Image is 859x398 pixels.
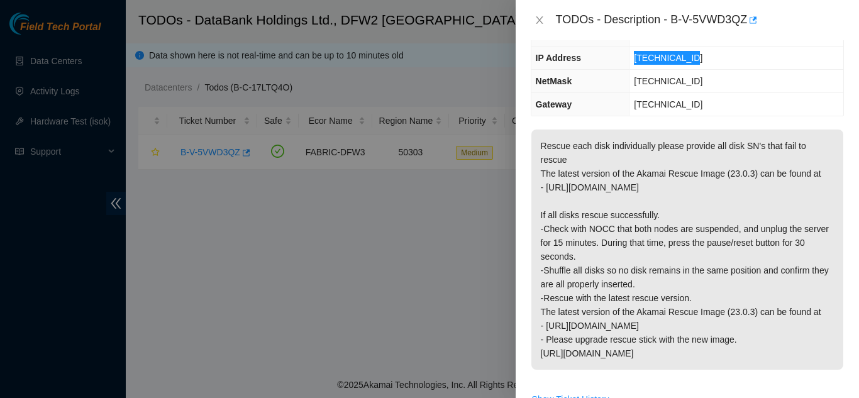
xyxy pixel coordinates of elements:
[536,76,572,86] span: NetMask
[531,14,548,26] button: Close
[634,99,702,109] span: [TECHNICAL_ID]
[536,99,572,109] span: Gateway
[536,53,581,63] span: IP Address
[634,76,702,86] span: [TECHNICAL_ID]
[535,15,545,25] span: close
[556,10,844,30] div: TODOs - Description - B-V-5VWD3QZ
[531,130,843,370] p: Rescue each disk individually please provide all disk SN's that fail to rescue The latest version...
[634,53,702,63] span: [TECHNICAL_ID]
